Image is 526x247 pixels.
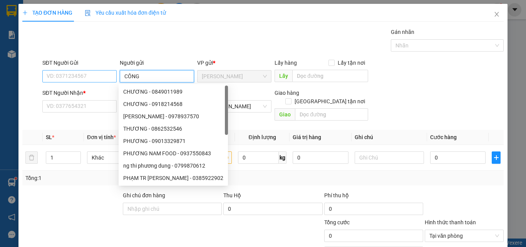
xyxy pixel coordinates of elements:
[429,230,499,242] span: Tại văn phòng
[46,134,52,140] span: SL
[292,70,368,82] input: Dọc đường
[74,7,92,15] span: Nhận:
[425,219,476,225] label: Hình thức thanh toán
[25,151,38,164] button: delete
[123,149,223,158] div: PHƯƠNG NAM FOOD - 0937550843
[492,155,500,161] span: plus
[324,191,423,203] div: Phí thu hộ
[85,10,166,16] span: Yêu cầu xuất hóa đơn điện tử
[197,59,271,67] div: VP gửi
[74,25,136,34] div: VIỆT NHA
[74,7,136,25] div: VP [PERSON_NAME]
[25,174,204,182] div: Tổng: 1
[123,192,165,198] label: Ghi chú đơn hàng
[123,124,223,133] div: THƯƠNG - 0862532546
[7,7,68,24] div: [PERSON_NAME]
[492,151,501,164] button: plus
[275,70,292,82] span: Lấy
[119,135,228,147] div: PHƯƠNG - 09013329871
[295,108,368,121] input: Dọc đường
[6,50,18,59] span: CR :
[355,151,424,164] input: Ghi Chú
[202,101,267,112] span: VP Phan Rang
[430,134,457,140] span: Cước hàng
[275,60,297,66] span: Lấy hàng
[123,87,223,96] div: CHƯƠNG - 0849011989
[7,24,68,33] div: HIẾU PHÁT
[7,33,68,44] div: 0939199079
[123,203,222,215] input: Ghi chú đơn hàng
[119,172,228,184] div: PHẠM TR DIỄM PHƯƠNG - 0385922902
[324,219,350,225] span: Tổng cước
[123,100,223,108] div: CHƯƠNG - 0918214568
[119,86,228,98] div: CHƯƠNG - 0849011989
[42,59,117,67] div: SĐT Người Gửi
[291,97,368,106] span: [GEOGRAPHIC_DATA] tận nơi
[279,151,286,164] span: kg
[293,134,321,140] span: Giá trị hàng
[119,110,228,123] div: XUÂN HƯƠNG - 0978937570
[87,134,116,140] span: Đơn vị tính
[6,50,69,59] div: 30.000
[42,89,117,97] div: SĐT Người Nhận
[92,152,152,163] span: Khác
[123,161,223,170] div: ng thi phương dung - 0799870612
[275,108,295,121] span: Giao
[352,130,427,145] th: Ghi chú
[223,192,241,198] span: Thu Hộ
[119,147,228,160] div: PHƯƠNG NAM FOOD - 0937550843
[248,134,276,140] span: Định lượng
[22,10,72,16] span: TẠO ĐƠN HÀNG
[123,112,223,121] div: [PERSON_NAME] - 0978937570
[494,11,500,17] span: close
[486,4,508,25] button: Close
[119,98,228,110] div: CHƯƠNG - 0918214568
[335,59,368,67] span: Lấy tận nơi
[123,174,223,182] div: PHẠM TR [PERSON_NAME] - 0385922902
[275,90,299,96] span: Giao hàng
[22,10,28,15] span: plus
[119,123,228,135] div: THƯƠNG - 0862532546
[202,71,267,82] span: Hồ Chí Minh
[7,7,18,15] span: Gửi:
[391,29,414,35] label: Gán nhãn
[74,34,136,45] div: 0933197549
[123,137,223,145] div: PHƯƠNG - 09013329871
[120,59,194,67] div: Người gửi
[85,10,91,16] img: icon
[293,151,348,164] input: 0
[119,160,228,172] div: ng thi phương dung - 0799870612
